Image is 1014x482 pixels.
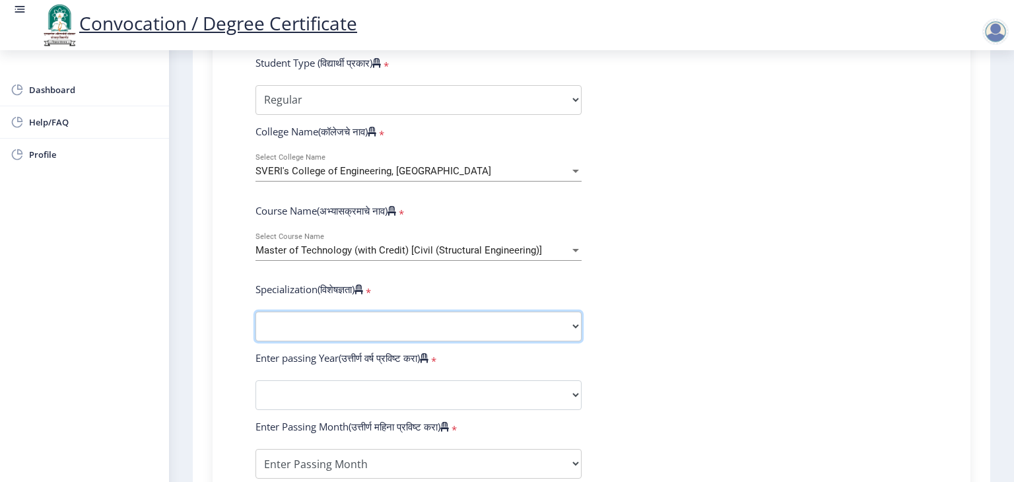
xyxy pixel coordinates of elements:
img: logo [40,3,79,48]
label: Enter passing Year(उत्तीर्ण वर्ष प्रविष्ट करा) [255,351,428,364]
span: Dashboard [29,82,158,98]
span: Help/FAQ [29,114,158,130]
label: Student Type (विद्यार्थी प्रकार) [255,56,381,69]
span: Master of Technology (with Credit) [Civil (Structural Engineering)] [255,244,542,256]
a: Convocation / Degree Certificate [40,11,357,36]
label: Course Name(अभ्यासक्रमाचे नाव) [255,204,396,217]
span: SVERI's College of Engineering, [GEOGRAPHIC_DATA] [255,165,491,177]
span: Profile [29,147,158,162]
label: College Name(कॉलेजचे नाव) [255,125,376,138]
label: Specialization(विशेषज्ञता) [255,283,363,296]
label: Enter Passing Month(उत्तीर्ण महिना प्रविष्ट करा) [255,420,449,433]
